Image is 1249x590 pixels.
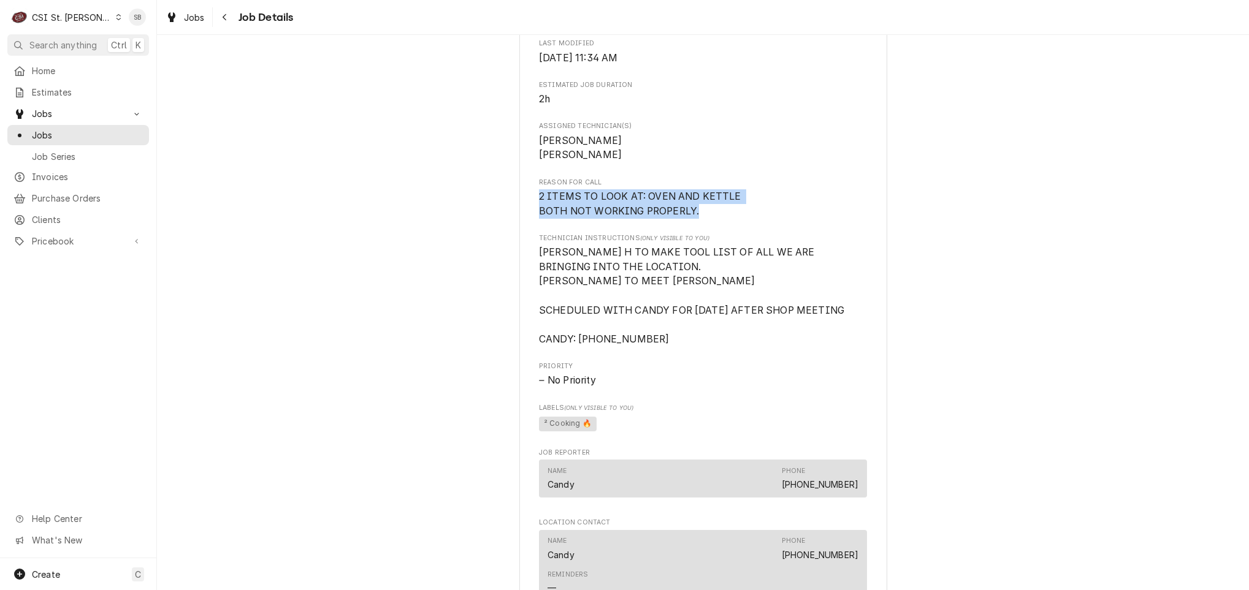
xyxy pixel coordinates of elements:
span: Jobs [32,129,143,142]
a: Jobs [7,125,149,145]
span: 2 ITEMS TO LOOK AT: OVEN AND KETTLE BOTH NOT WORKING PROPERLY. [539,191,744,217]
span: C [135,568,141,581]
a: Job Series [7,146,149,167]
span: Search anything [29,39,97,51]
span: [object Object] [539,245,867,346]
div: Name [548,466,567,476]
div: Candy [548,478,575,491]
a: Invoices [7,167,149,187]
a: Go to What's New [7,530,149,550]
span: Labels [539,403,867,413]
a: Estimates [7,82,149,102]
span: Home [32,64,143,77]
span: (Only Visible to You) [564,404,633,411]
span: Reason For Call [539,178,867,187]
span: [PERSON_NAME] H TO MAKE TOOL LIST OF ALL WE ARE BRINGING INTO THE LOCATION. [PERSON_NAME] TO MEET... [539,246,847,345]
span: Job Details [235,9,294,26]
span: [DATE] 11:34 AM [539,52,617,64]
span: Jobs [32,107,124,120]
span: Reason For Call [539,189,867,218]
div: Last Modified [539,39,867,65]
div: Job Reporter List [539,460,867,502]
span: [object Object] [539,415,867,433]
div: Candy [548,548,575,561]
div: Assigned Technician(s) [539,121,867,162]
span: 2h [539,93,550,105]
a: Purchase Orders [7,188,149,208]
span: Technician Instructions [539,233,867,243]
span: Job Reporter [539,448,867,458]
span: Ctrl [111,39,127,51]
div: Priority [539,361,867,388]
span: What's New [32,534,142,547]
span: Jobs [184,11,205,24]
div: CSI St. [PERSON_NAME] [32,11,112,24]
a: Clients [7,210,149,230]
span: Estimated Job Duration [539,80,867,90]
span: Clients [32,213,143,226]
a: Go to Jobs [7,104,149,124]
a: [PHONE_NUMBER] [782,479,858,490]
button: Navigate back [215,7,235,27]
span: Estimated Job Duration [539,92,867,107]
span: Assigned Technician(s) [539,121,867,131]
span: Last Modified [539,51,867,66]
a: Home [7,61,149,81]
span: Priority [539,361,867,371]
span: Job Series [32,150,143,163]
span: (Only Visible to You) [640,235,709,241]
span: Priority [539,373,867,388]
button: Search anythingCtrlK [7,34,149,56]
span: Last Modified [539,39,867,48]
span: [PERSON_NAME] [539,149,622,161]
div: Name [548,536,575,561]
div: Phone [782,466,806,476]
div: Name [548,466,575,491]
div: C [11,9,28,26]
span: Purchase Orders [32,192,143,205]
div: Phone [782,536,858,561]
span: Create [32,569,60,580]
div: Estimated Job Duration [539,80,867,107]
div: Reason For Call [539,178,867,219]
div: [object Object] [539,403,867,433]
span: ² Cooking 🔥 [539,417,597,431]
div: Shayla Bell's Avatar [129,9,146,26]
div: CSI St. Louis's Avatar [11,9,28,26]
a: [PHONE_NUMBER] [782,550,858,560]
div: Job Reporter [539,448,867,503]
div: Name [548,536,567,546]
span: Invoices [32,170,143,183]
span: Pricebook [32,235,124,248]
div: [object Object] [539,233,867,347]
span: K [136,39,141,51]
span: Assigned Technician(s) [539,134,867,162]
a: Go to Help Center [7,509,149,529]
a: Go to Pricebook [7,231,149,251]
span: Estimates [32,86,143,99]
div: Reminders [548,570,588,580]
span: Help Center [32,512,142,525]
div: Contact [539,460,867,497]
div: Phone [782,536,806,546]
div: SB [129,9,146,26]
span: [PERSON_NAME] [539,135,622,146]
div: Phone [782,466,858,491]
a: Jobs [161,7,210,28]
span: Location Contact [539,518,867,528]
div: No Priority [539,373,867,388]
